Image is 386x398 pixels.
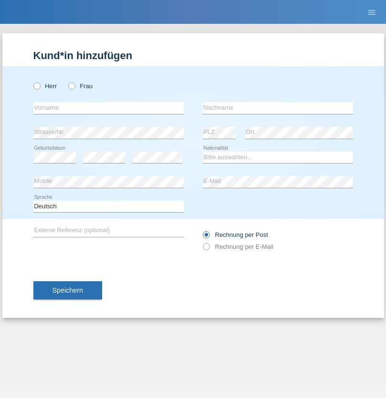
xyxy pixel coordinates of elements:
input: Rechnung per Post [203,231,209,243]
input: Frau [68,82,74,89]
label: Rechnung per E-Mail [203,243,273,250]
input: Herr [33,82,40,89]
label: Herr [33,82,57,90]
label: Frau [68,82,93,90]
button: Speichern [33,281,102,299]
h1: Kund*in hinzufügen [33,50,353,61]
input: Rechnung per E-Mail [203,243,209,255]
a: menu [362,9,381,15]
i: menu [367,8,376,17]
label: Rechnung per Post [203,231,268,238]
span: Speichern [52,286,83,294]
